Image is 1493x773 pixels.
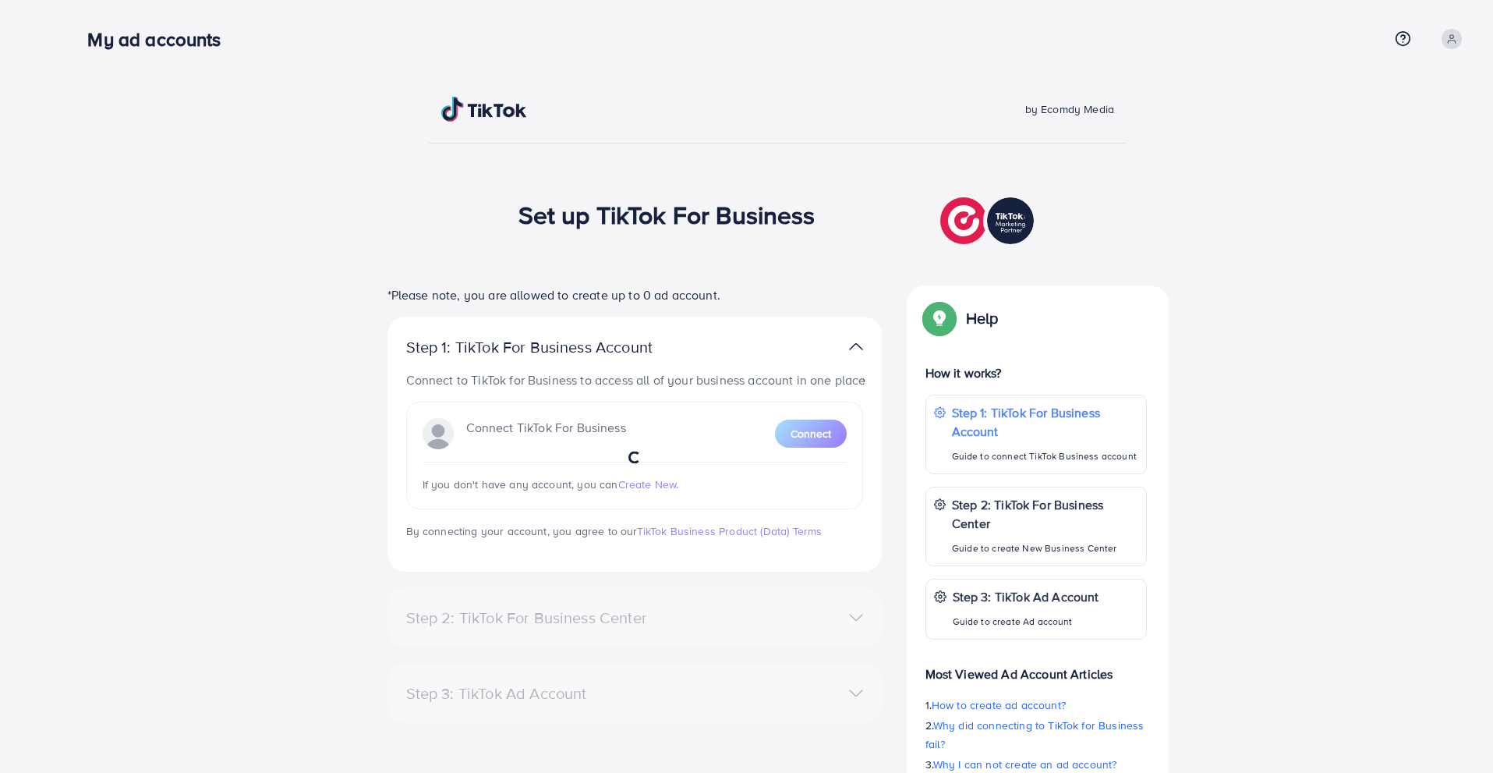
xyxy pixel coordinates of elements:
[849,335,863,358] img: TikTok partner
[925,304,953,332] img: Popup guide
[952,539,1138,558] p: Guide to create New Business Center
[952,447,1138,466] p: Guide to connect TikTok Business account
[925,716,1147,753] p: 2.
[518,200,815,229] h1: Set up TikTok For Business
[952,495,1138,533] p: Step 2: TikTok For Business Center
[1025,101,1114,117] span: by Ecomdy Media
[387,285,882,304] p: *Please note, you are allowed to create up to 0 ad account.
[953,612,1099,631] p: Guide to create Ad account
[925,718,1145,752] span: Why did connecting to TikTok for Business fail?
[966,309,999,328] p: Help
[406,338,702,356] p: Step 1: TikTok For Business Account
[87,28,233,51] h3: My ad accounts
[952,403,1138,441] p: Step 1: TikTok For Business Account
[925,652,1147,683] p: Most Viewed Ad Account Articles
[932,697,1066,713] span: How to create ad account?
[925,363,1147,382] p: How it works?
[925,696,1147,714] p: 1.
[933,757,1117,772] span: Why I can not create an ad account?
[441,97,527,122] img: TikTok
[940,193,1038,248] img: TikTok partner
[953,587,1099,606] p: Step 3: TikTok Ad Account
